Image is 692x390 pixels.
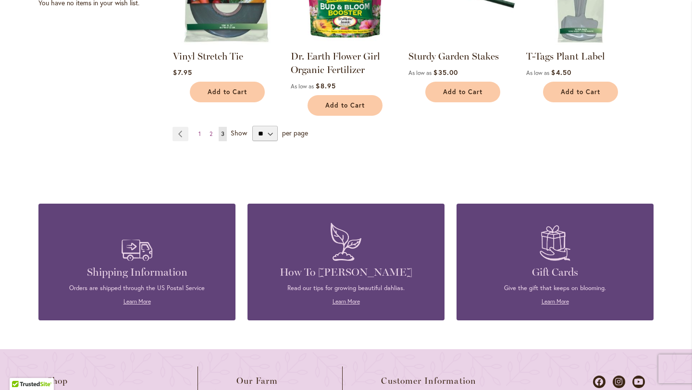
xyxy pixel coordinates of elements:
[308,95,383,116] button: Add to Cart
[613,376,625,388] a: Dahlias on Instagram
[236,376,278,386] span: Our Farm
[173,38,280,47] a: Vinyl Stretch Tie
[471,266,639,279] h4: Gift Cards
[408,50,499,62] a: Sturdy Garden Stakes
[325,101,365,110] span: Add to Cart
[471,284,639,292] p: Give the gift that keeps on blooming.
[7,356,34,383] iframe: Launch Accessibility Center
[173,50,243,62] a: Vinyl Stretch Tie
[443,88,482,96] span: Add to Cart
[526,50,605,62] a: T-Tags Plant Label
[53,266,221,279] h4: Shipping Information
[381,376,476,386] span: Customer Information
[561,88,600,96] span: Add to Cart
[221,130,224,137] span: 3
[210,130,212,137] span: 2
[53,284,221,292] p: Orders are shipped through the US Postal Service
[291,83,314,90] span: As low as
[543,82,618,102] button: Add to Cart
[190,82,265,102] button: Add to Cart
[291,50,380,75] a: Dr. Earth Flower Girl Organic Fertilizer
[47,376,68,386] span: Shop
[408,38,516,47] a: Sturdy Garden Stakes
[526,38,633,47] a: Rapiclip plant label packaging
[207,127,215,141] a: 2
[124,298,151,305] a: Learn More
[231,128,247,137] span: Show
[425,82,500,102] button: Add to Cart
[551,68,571,77] span: $4.50
[198,130,201,137] span: 1
[526,69,549,76] span: As low as
[173,68,192,77] span: $7.95
[542,298,569,305] a: Learn More
[593,376,605,388] a: Dahlias on Facebook
[282,128,308,137] span: per page
[291,38,398,47] a: Dr. Earth Flower Girl Organic Fertilizer
[408,69,432,76] span: As low as
[433,68,457,77] span: $35.00
[316,81,335,90] span: $8.95
[632,376,645,388] a: Dahlias on Youtube
[262,284,430,292] p: Read our tips for growing beautiful dahlias.
[208,88,247,96] span: Add to Cart
[196,127,203,141] a: 1
[262,266,430,279] h4: How To [PERSON_NAME]
[333,298,360,305] a: Learn More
